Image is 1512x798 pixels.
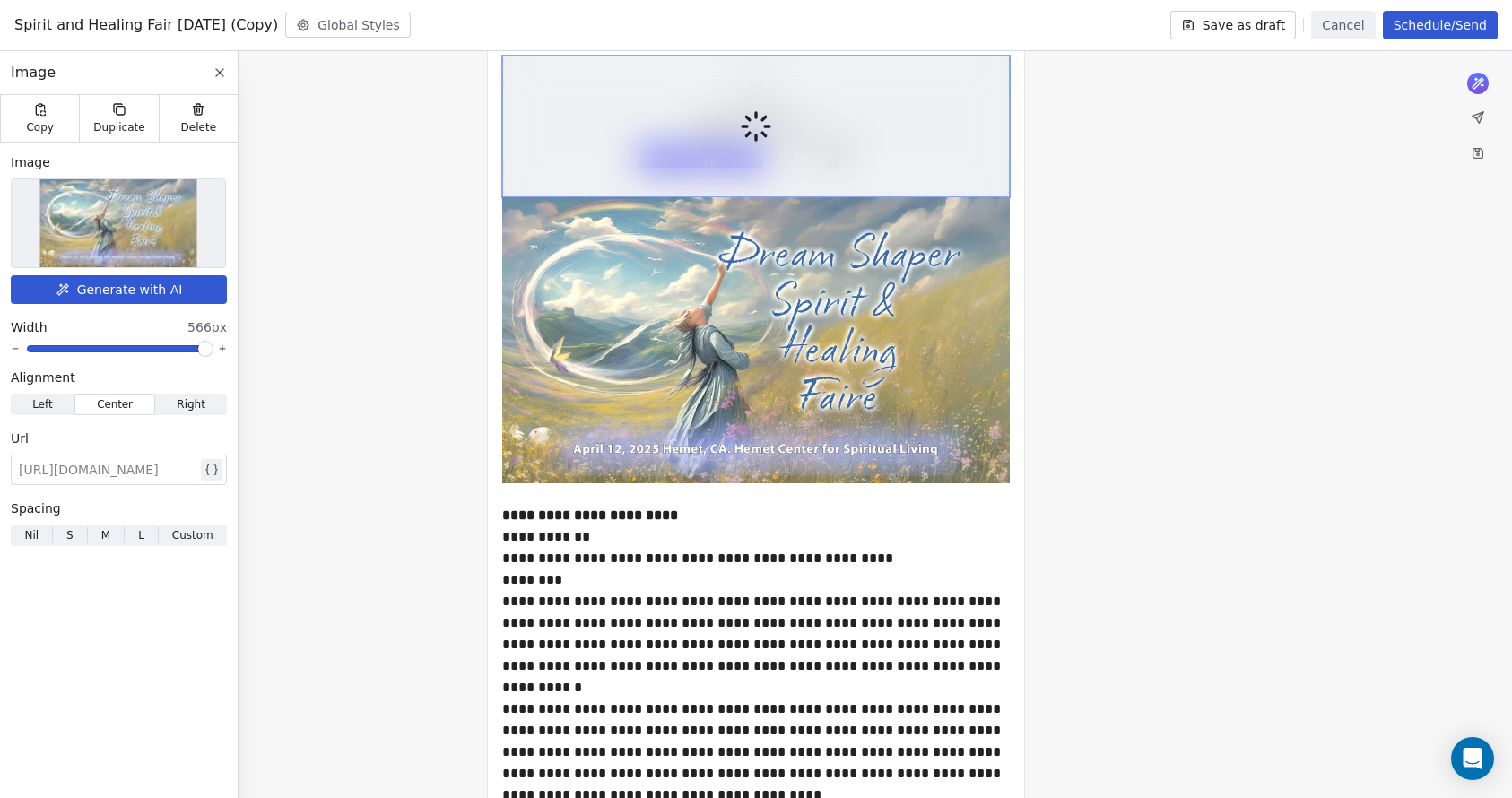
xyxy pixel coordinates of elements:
[11,153,50,171] span: Image
[11,318,48,336] span: Width
[138,527,144,543] span: L
[11,62,56,83] span: Image
[187,318,227,336] span: 566px
[40,179,197,267] img: Selected image
[11,369,75,386] span: Alignment
[11,429,29,447] span: Url
[181,120,217,134] span: Delete
[11,275,227,304] button: Generate with AI
[93,120,144,134] span: Duplicate
[1170,11,1297,39] button: Save as draft
[32,396,53,412] span: Left
[1451,737,1494,780] div: Open Intercom Messenger
[24,527,39,543] span: Nil
[1311,11,1375,39] button: Cancel
[177,396,205,412] span: Right
[14,14,278,36] span: Spirit and Healing Fair [DATE] (Copy)
[66,527,74,543] span: S
[172,527,213,543] span: Custom
[1383,11,1498,39] button: Schedule/Send
[11,499,61,517] span: Spacing
[101,527,110,543] span: M
[285,13,411,38] button: Global Styles
[26,120,54,134] span: Copy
